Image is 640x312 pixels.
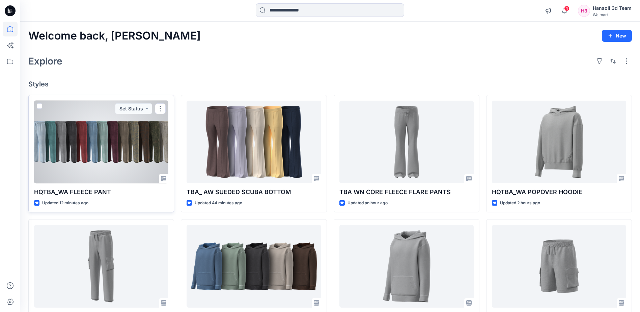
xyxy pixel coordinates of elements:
[339,225,474,308] a: HQTBA_WN FLEECE HOODIE
[500,200,540,207] p: Updated 2 hours ago
[339,187,474,197] p: TBA WN CORE FLEECE FLARE PANTS
[34,101,168,183] a: HQTBA_WA FLEECE PANT
[187,187,321,197] p: TBA_ AW SUEDED SCUBA BOTTOM
[34,187,168,197] p: HQTBA_WA FLEECE PANT
[195,200,242,207] p: Updated 44 minutes ago
[28,56,62,67] h2: Explore
[593,4,632,12] div: Hansoll 3d Team
[492,187,626,197] p: HQTBA_WA POPOVER HOODIE
[28,30,201,42] h2: Welcome back, [PERSON_NAME]
[28,80,632,88] h4: Styles
[339,101,474,183] a: TBA WN CORE FLEECE FLARE PANTS
[492,225,626,308] a: HQTBA_WN FLEECE CARGO SHORT
[564,6,569,11] span: 4
[347,200,388,207] p: Updated an hour ago
[578,5,590,17] div: H3
[593,12,632,17] div: Walmart
[34,225,168,308] a: HQTBA_WN FLEECE CARGO JOGGER
[492,101,626,183] a: HQTBA_WA POPOVER HOODIE
[187,101,321,183] a: TBA_ AW SUEDED SCUBA BOTTOM
[187,225,321,308] a: 18271_WN FLEECE HOODIE
[42,200,88,207] p: Updated 12 minutes ago
[602,30,632,42] button: New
